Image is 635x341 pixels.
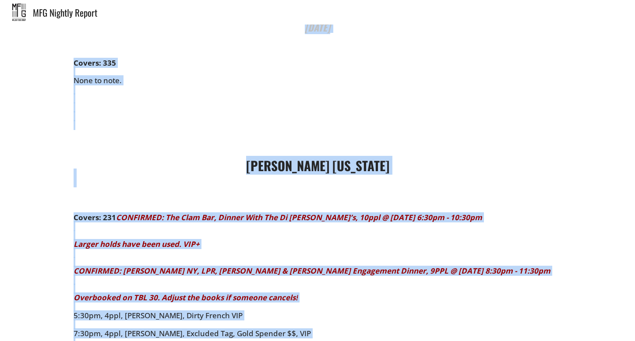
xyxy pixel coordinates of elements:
strong: [PERSON_NAME] [US_STATE] [246,156,389,175]
strong: Covers: 231 [74,212,116,222]
div: MFG Nightly Report [33,8,635,17]
div: None to note. [74,59,561,130]
sub: [DATE] [305,20,330,34]
img: mfg_nightly.jpeg [12,4,26,21]
font: CONFIRMED: The Clam Bar, Dinner With The Di [PERSON_NAME]’s, 10ppl @ [DATE] 6:30pm - 10:30pm Larg... [74,212,550,303]
strong: Covers: 335 [74,58,116,68]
